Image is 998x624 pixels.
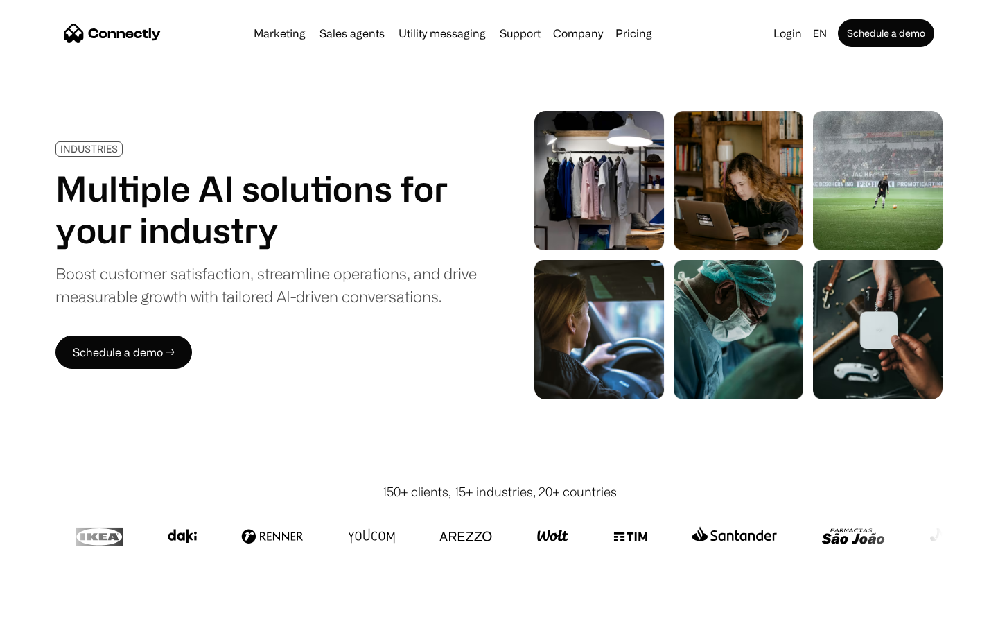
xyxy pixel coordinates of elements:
div: Company [553,24,603,43]
div: 150+ clients, 15+ industries, 20+ countries [382,483,617,501]
a: Marketing [248,28,311,39]
a: Sales agents [314,28,390,39]
a: Schedule a demo [838,19,934,47]
aside: Language selected: English [14,598,83,619]
a: Support [494,28,546,39]
a: Schedule a demo → [55,336,192,369]
a: home [64,23,161,44]
ul: Language list [28,600,83,619]
div: en [807,24,835,43]
a: Utility messaging [393,28,491,39]
div: INDUSTRIES [60,144,118,154]
a: Login [768,24,807,43]
div: Boost customer satisfaction, streamline operations, and drive measurable growth with tailored AI-... [55,262,477,308]
div: en [813,24,827,43]
h1: Multiple AI solutions for your industry [55,168,477,251]
div: Company [549,24,607,43]
a: Pricing [610,28,658,39]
